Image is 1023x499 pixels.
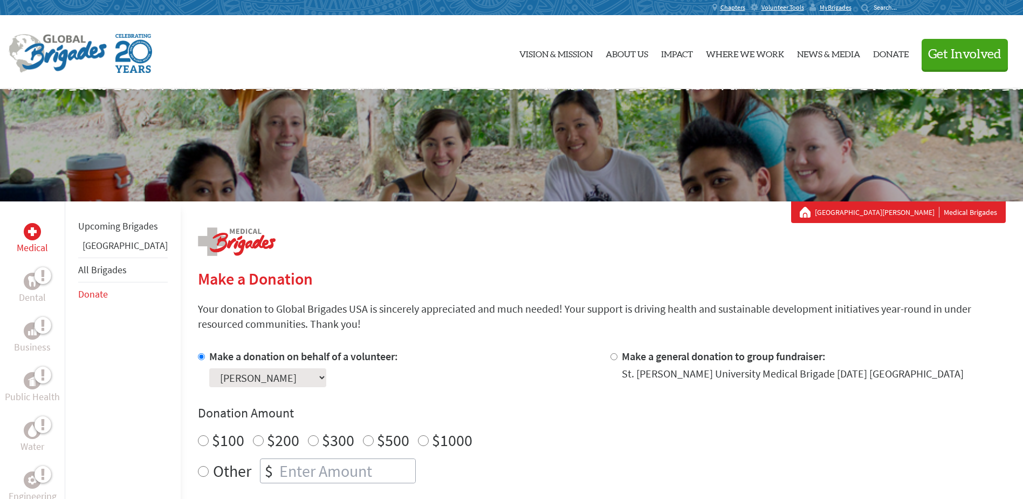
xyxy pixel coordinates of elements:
a: Where We Work [706,24,784,80]
a: Donate [78,288,108,300]
input: Search... [874,3,904,11]
a: [GEOGRAPHIC_DATA][PERSON_NAME] [815,207,939,218]
p: Your donation to Global Brigades USA is sincerely appreciated and much needed! Your support is dr... [198,301,1006,332]
img: Global Brigades Celebrating 20 Years [115,34,152,73]
a: BusinessBusiness [14,322,51,355]
span: MyBrigades [820,3,852,12]
input: Enter Amount [277,459,415,483]
img: Public Health [28,375,37,386]
a: About Us [606,24,648,80]
a: Vision & Mission [519,24,593,80]
div: Engineering [24,471,41,489]
label: $1000 [432,430,472,450]
img: Medical [28,227,37,236]
h2: Make a Donation [198,269,1006,288]
div: Water [24,422,41,439]
a: News & Media [797,24,860,80]
img: Business [28,327,37,335]
span: Volunteer Tools [761,3,804,12]
div: Medical Brigades [800,207,997,218]
a: Donate [873,24,909,80]
label: Make a general donation to group fundraiser: [622,349,826,363]
p: Dental [19,290,46,305]
img: logo-medical.png [198,227,276,256]
div: Public Health [24,372,41,389]
label: Make a donation on behalf of a volunteer: [209,349,398,363]
img: Global Brigades Logo [9,34,107,73]
label: $200 [267,430,299,450]
div: Medical [24,223,41,240]
img: Water [28,424,37,436]
button: Get Involved [922,39,1008,70]
div: St. [PERSON_NAME] University Medical Brigade [DATE] [GEOGRAPHIC_DATA] [622,366,964,381]
img: Engineering [28,476,37,484]
div: Dental [24,273,41,290]
a: All Brigades [78,264,127,276]
img: Dental [28,276,37,286]
div: Business [24,322,41,340]
a: Public HealthPublic Health [5,372,60,404]
span: Chapters [720,3,745,12]
a: DentalDental [19,273,46,305]
li: Panama [78,238,168,258]
a: [GEOGRAPHIC_DATA] [83,239,168,252]
label: $500 [377,430,409,450]
li: Donate [78,282,168,306]
li: Upcoming Brigades [78,214,168,238]
p: Public Health [5,389,60,404]
span: Get Involved [928,48,1001,61]
div: $ [260,459,277,483]
h4: Donation Amount [198,404,1006,422]
label: $300 [322,430,354,450]
p: Medical [17,240,48,255]
label: $100 [212,430,244,450]
p: Water [20,439,44,454]
p: Business [14,340,51,355]
a: Upcoming Brigades [78,220,158,232]
a: WaterWater [20,422,44,454]
li: All Brigades [78,258,168,282]
a: Impact [661,24,693,80]
a: MedicalMedical [17,223,48,255]
label: Other [213,458,251,483]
